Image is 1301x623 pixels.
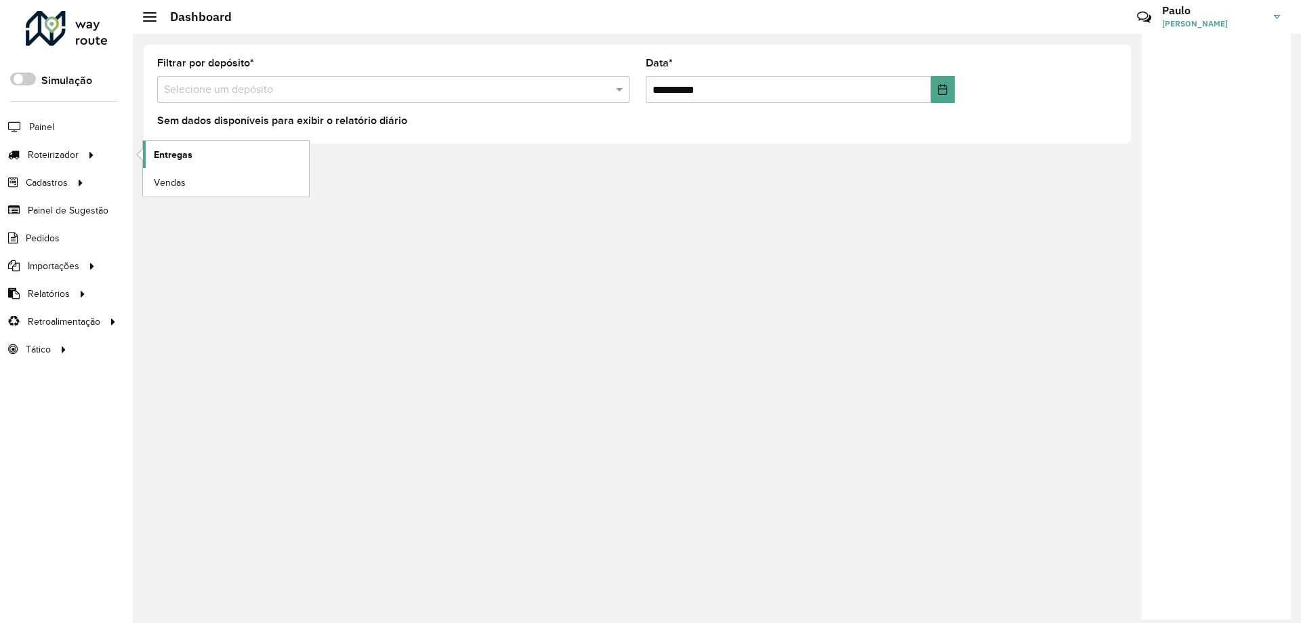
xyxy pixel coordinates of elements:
span: Painel de Sugestão [28,203,108,218]
h2: Dashboard [157,9,232,24]
span: Roteirizador [28,148,79,162]
h3: Paulo [1162,4,1264,17]
span: Tático [26,342,51,357]
button: Choose Date [931,76,955,103]
a: Contato Rápido [1130,3,1159,32]
span: Importações [28,259,79,273]
span: Relatórios [28,287,70,301]
span: [PERSON_NAME] [1162,18,1264,30]
label: Simulação [41,73,92,89]
span: Vendas [154,176,186,190]
label: Sem dados disponíveis para exibir o relatório diário [157,113,407,129]
a: Vendas [143,169,309,196]
span: Painel [29,120,54,134]
label: Filtrar por depósito [157,55,254,71]
span: Cadastros [26,176,68,190]
span: Entregas [154,148,192,162]
span: Retroalimentação [28,315,100,329]
label: Data [646,55,673,71]
span: Pedidos [26,231,60,245]
a: Entregas [143,141,309,168]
